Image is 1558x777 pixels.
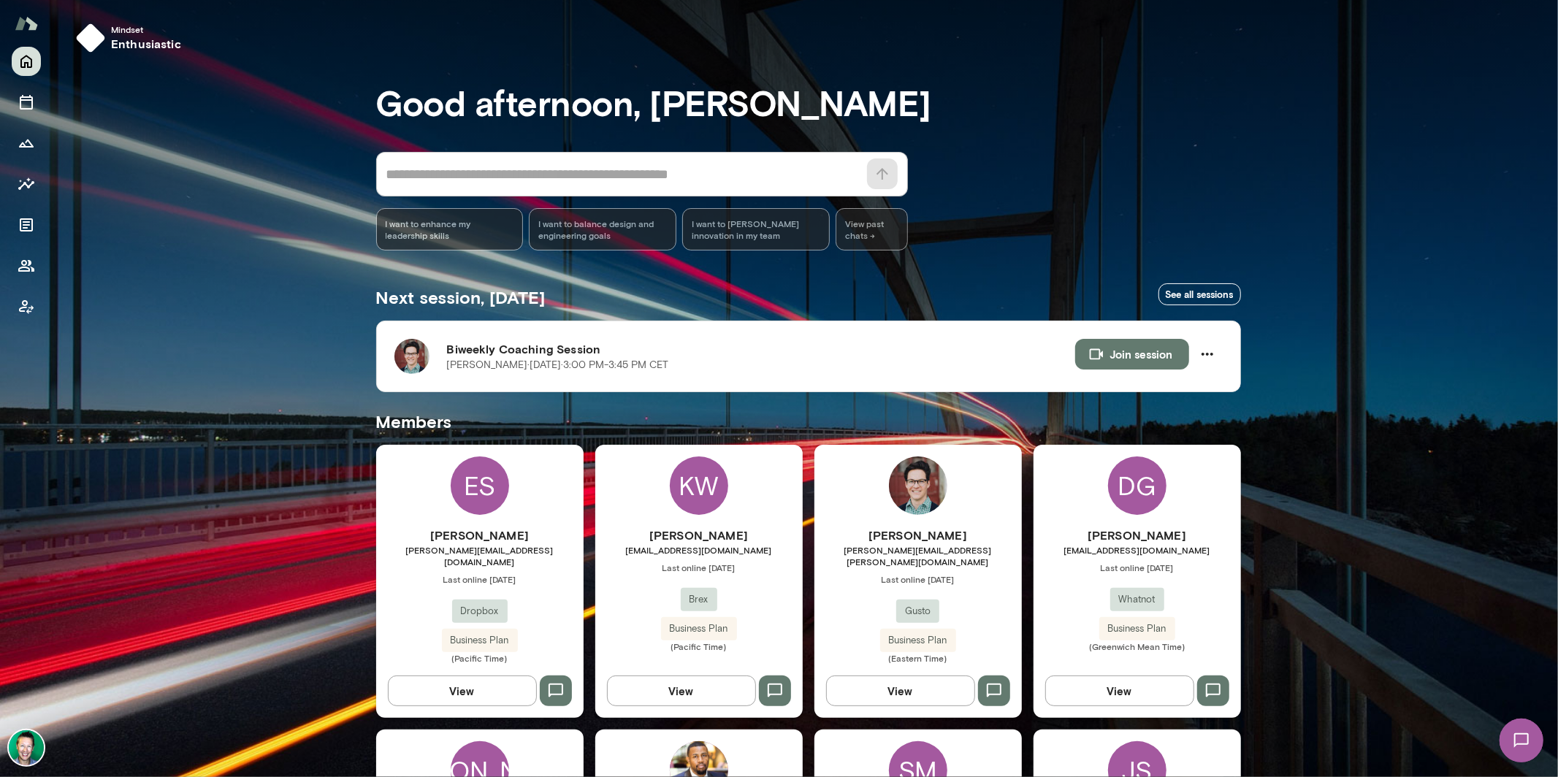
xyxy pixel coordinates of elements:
span: (Eastern Time) [814,652,1022,664]
button: View [826,675,975,706]
span: I want to balance design and engineering goals [538,218,667,241]
h6: [PERSON_NAME] [1034,527,1241,544]
span: [EMAIL_ADDRESS][DOMAIN_NAME] [595,544,803,556]
button: Home [12,47,41,76]
span: Business Plan [661,621,737,636]
button: Join session [1075,339,1189,370]
h3: Good afternoon, [PERSON_NAME] [376,82,1241,123]
img: Daniel Flynn [889,456,947,515]
span: [EMAIL_ADDRESS][DOMAIN_NAME] [1034,544,1241,556]
img: Brian Lawrence [9,730,44,765]
button: Documents [12,210,41,240]
span: [PERSON_NAME][EMAIL_ADDRESS][PERSON_NAME][DOMAIN_NAME] [814,544,1022,567]
span: Last online [DATE] [376,573,584,585]
button: View [607,675,756,706]
button: Mindsetenthusiastic [70,18,193,58]
span: View past chats -> [836,208,907,250]
span: Dropbox [452,604,508,619]
span: Gusto [896,604,939,619]
span: Last online [DATE] [1034,562,1241,573]
span: Business Plan [1099,621,1175,636]
span: Mindset [111,23,181,35]
h5: Next session, [DATE] [376,286,546,309]
h6: [PERSON_NAME] [376,527,584,544]
button: Members [12,251,41,280]
button: Sessions [12,88,41,117]
div: ES [451,456,509,515]
img: mindset [76,23,105,53]
button: Client app [12,292,41,321]
div: I want to enhance my leadership skills [376,208,524,250]
span: (Pacific Time) [376,652,584,664]
span: Whatnot [1110,592,1164,607]
div: DG [1108,456,1166,515]
p: [PERSON_NAME] · [DATE] · 3:00 PM-3:45 PM CET [447,358,669,372]
h6: [PERSON_NAME] [814,527,1022,544]
span: (Pacific Time) [595,640,803,652]
h5: Members [376,410,1241,433]
h6: enthusiastic [111,35,181,53]
span: I want to [PERSON_NAME] innovation in my team [692,218,820,241]
div: I want to balance design and engineering goals [529,208,676,250]
span: I want to enhance my leadership skills [386,218,514,241]
span: Brex [681,592,717,607]
a: See all sessions [1158,283,1241,306]
h6: [PERSON_NAME] [595,527,803,544]
span: Last online [DATE] [595,562,803,573]
img: Mento [15,9,38,37]
span: Business Plan [880,633,956,648]
span: [PERSON_NAME][EMAIL_ADDRESS][DOMAIN_NAME] [376,544,584,567]
span: Business Plan [442,633,518,648]
div: I want to [PERSON_NAME] innovation in my team [682,208,830,250]
button: Insights [12,169,41,199]
button: Growth Plan [12,129,41,158]
button: View [388,675,537,706]
span: (Greenwich Mean Time) [1034,640,1241,652]
div: KW [670,456,728,515]
h6: Biweekly Coaching Session [447,340,1075,358]
button: View [1045,675,1194,706]
span: Last online [DATE] [814,573,1022,585]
